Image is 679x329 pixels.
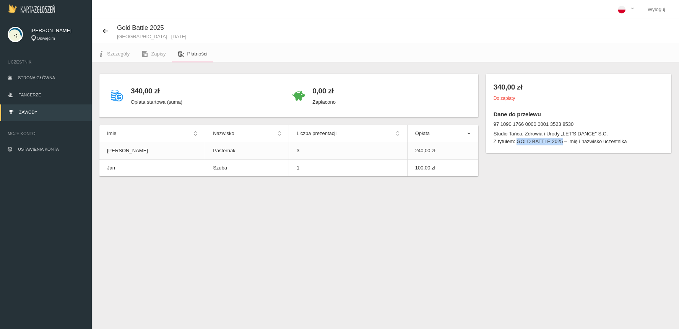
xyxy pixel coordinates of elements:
[31,27,84,34] span: [PERSON_NAME]
[494,81,664,93] h4: 340,00 zł
[8,130,84,137] span: Moje konto
[289,142,407,160] td: 3
[99,125,205,142] th: Imię
[8,58,84,66] span: Uczestnik
[31,35,84,42] div: Oświęcim
[205,160,289,177] td: Szuba
[494,96,515,101] small: Do zapłaty
[8,4,55,13] img: Logo
[289,160,407,177] td: 1
[312,98,336,106] p: Zapłacono
[151,51,166,57] span: Zapisy
[136,46,172,62] a: Zapisy
[494,110,664,119] h6: Dane do przelewu
[99,160,205,177] td: Jan
[92,46,136,62] a: Szczegóły
[494,130,664,138] dd: Studio Tańca, Zdrowia i Urody „LET’S DANCE" S.C.
[131,85,182,96] h4: 340,00 zł
[8,27,23,42] img: svg
[117,34,186,39] small: [GEOGRAPHIC_DATA] - [DATE]
[172,46,214,62] a: Płatności
[99,142,205,160] td: [PERSON_NAME]
[494,138,664,145] dd: Z tytułem: GOLD BATTLE 2025 – imię i nazwisko uczestnika
[407,125,478,142] th: Opłata
[117,24,164,31] span: Gold Battle 2025
[205,125,289,142] th: Nazwisko
[312,85,336,96] h4: 0,00 zł
[407,142,478,160] td: 240,00 zł
[494,121,664,128] dt: 97 1090 1766 0000 0001 3523 8530
[107,51,130,57] span: Szczegóły
[407,160,478,177] td: 100,00 zł
[18,147,59,151] span: Ustawienia konta
[19,110,37,114] span: Zawody
[19,93,41,97] span: Tancerze
[187,51,208,57] span: Płatności
[205,142,289,160] td: Pasternak
[131,98,182,106] p: Opłata startowa (suma)
[289,125,407,142] th: Liczba prezentacji
[18,75,55,80] span: Strona główna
